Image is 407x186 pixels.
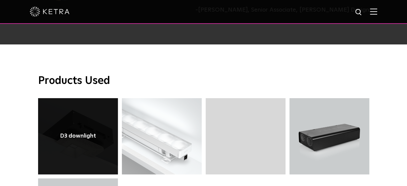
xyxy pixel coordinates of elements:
img: search icon [355,8,363,17]
img: ketra-logo-2019-white [30,7,70,17]
h3: Products Used [38,74,369,88]
a: D3 downlight [60,133,96,140]
img: Hamburger%20Nav.svg [370,8,377,15]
